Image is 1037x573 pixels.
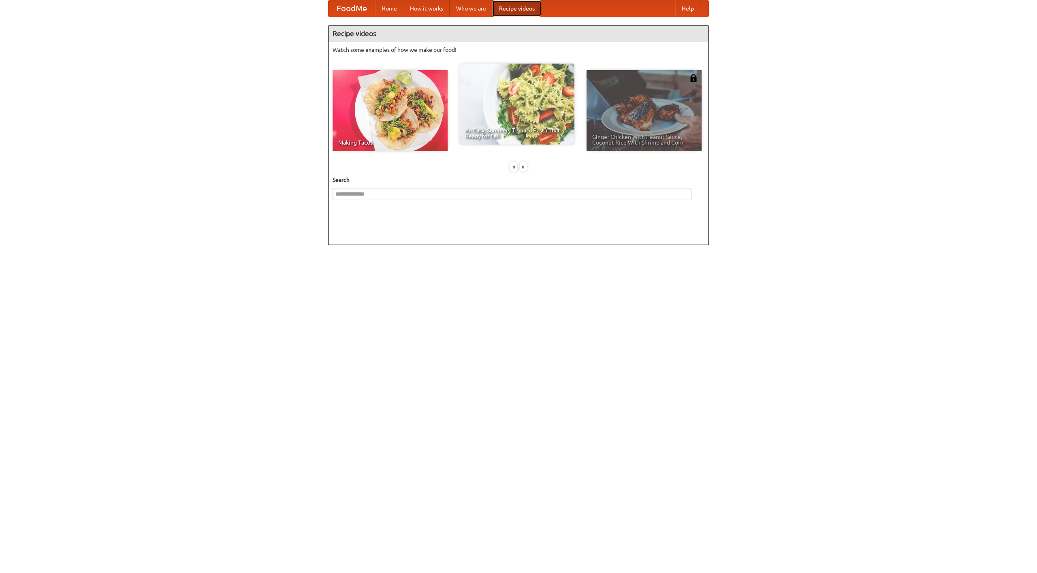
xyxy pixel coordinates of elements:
a: Recipe videos [493,0,541,17]
a: How it works [403,0,450,17]
img: 483408.png [689,74,698,82]
span: Making Tacos [338,140,442,145]
div: » [520,162,527,172]
a: Making Tacos [333,70,448,151]
a: Who we are [450,0,493,17]
a: FoodMe [329,0,375,17]
a: Help [675,0,700,17]
p: Watch some examples of how we make our food! [333,46,704,54]
span: An Easy, Summery Tomato Pasta That's Ready for Fall [465,128,569,139]
a: Home [375,0,403,17]
div: « [510,162,517,172]
h4: Recipe videos [329,26,708,42]
a: An Easy, Summery Tomato Pasta That's Ready for Fall [459,64,574,145]
h5: Search [333,176,704,184]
